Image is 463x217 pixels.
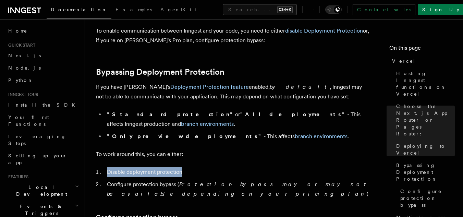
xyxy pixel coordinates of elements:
a: Configure protection bypass [398,185,455,211]
span: Home [8,27,27,34]
a: Hosting Inngest functions on Vercel [393,67,455,100]
a: AgentKit [156,2,201,19]
span: Your first Functions [8,114,49,127]
span: Bypassing Deployment Protection [396,162,455,182]
span: Vercel [392,58,416,64]
a: Setting up your app [5,149,81,169]
a: Contact sales [353,4,415,15]
a: Leveraging Steps [5,130,81,149]
a: Home [5,25,81,37]
span: Choose the Next.js App Router or Pages Router: [396,103,455,137]
span: AgentKit [160,7,197,12]
strong: "All deployments" [240,111,347,118]
span: Hosting Inngest functions on Vercel [396,70,455,97]
span: Python [8,77,33,83]
span: Install the SDK [8,102,79,108]
li: - This affects . [105,132,370,141]
button: Local Development [5,181,81,200]
p: If you have [PERSON_NAME]'s enabled, , Inngest may not be able to communicate with your applicati... [96,82,370,101]
span: Leveraging Steps [8,134,66,146]
a: Your first Functions [5,111,81,130]
em: by default [270,84,330,90]
span: Examples [115,7,152,12]
span: Documentation [51,7,107,12]
a: Bypassing Deployment Protection [96,67,224,77]
p: To enable communication between Inngest and your code, you need to either or, if you're on [PERSO... [96,26,370,45]
a: branch environments [295,133,348,140]
span: Features [5,174,28,180]
a: Node.js [5,62,81,74]
p: To work around this, you can either: [96,149,370,159]
a: Install the SDK [5,99,81,111]
a: branch environments [181,121,234,127]
kbd: Ctrl+K [277,6,293,13]
li: Configure protection bypass ( ) [105,180,370,199]
span: Local Development [5,184,75,197]
a: Vercel [389,55,455,67]
a: Examples [111,2,156,19]
em: Protection bypass may or may not be available depending on your pricing plan [107,181,369,197]
span: Inngest tour [5,92,38,97]
a: Choose the Next.js App Router or Pages Router: [393,100,455,140]
a: Deployment Protection feature [170,84,249,90]
span: Next.js [8,53,41,58]
a: Deploying to Vercel [393,140,455,159]
a: Bypassing Deployment Protection [393,159,455,185]
span: Quick start [5,43,35,48]
a: Python [5,74,81,86]
h4: On this page [389,44,455,55]
a: Next.js [5,49,81,62]
span: Configure protection bypass [400,188,455,208]
button: Toggle dark mode [325,5,342,14]
button: Search...Ctrl+K [223,4,297,15]
li: or - This affects Inngest production and . [105,110,370,129]
a: Documentation [47,2,111,19]
span: Node.js [8,65,41,71]
li: Disable deployment protection [105,167,370,177]
a: disable Deployment Protection [285,27,363,34]
strong: "Only preview deployments" [107,133,264,140]
span: Setting up your app [8,153,67,165]
span: Deploying to Vercel [396,143,455,156]
strong: "Standard protection" [107,111,235,118]
span: Events & Triggers [5,203,75,217]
